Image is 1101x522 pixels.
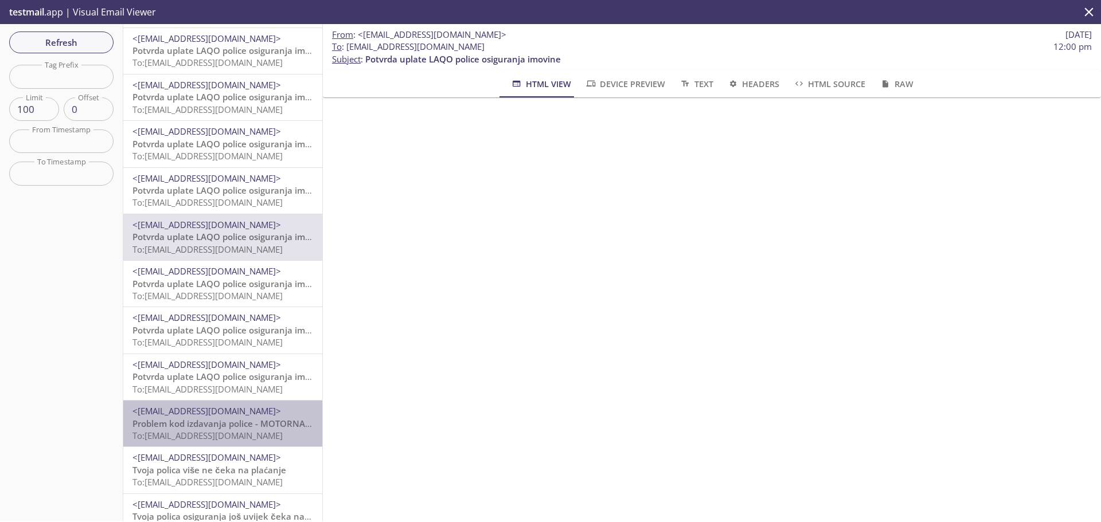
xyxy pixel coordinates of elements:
[132,79,281,91] span: <[EMAIL_ADDRESS][DOMAIN_NAME]>
[132,511,342,522] span: Tvoja polica osiguranja još uvijek čeka na plaćanje
[9,6,44,18] span: testmail
[1065,29,1092,41] span: [DATE]
[132,418,338,429] span: Problem kod izdavanja police - MOTORNA VOZILA
[123,168,322,214] div: <[EMAIL_ADDRESS][DOMAIN_NAME]>Potvrda uplate LAQO police osiguranja imovineTo:[EMAIL_ADDRESS][DOM...
[132,499,281,510] span: <[EMAIL_ADDRESS][DOMAIN_NAME]>
[510,77,571,91] span: HTML View
[18,35,104,50] span: Refresh
[132,359,281,370] span: <[EMAIL_ADDRESS][DOMAIN_NAME]>
[132,125,281,137] span: <[EMAIL_ADDRESS][DOMAIN_NAME]>
[132,104,283,115] span: To: [EMAIL_ADDRESS][DOMAIN_NAME]
[132,383,283,395] span: To: [EMAIL_ADDRESS][DOMAIN_NAME]
[132,244,283,255] span: To: [EMAIL_ADDRESS][DOMAIN_NAME]
[679,77,713,91] span: Text
[123,28,322,74] div: <[EMAIL_ADDRESS][DOMAIN_NAME]>Potvrda uplate LAQO police osiguranja imovineTo:[EMAIL_ADDRESS][DOM...
[132,138,328,150] span: Potvrda uplate LAQO police osiguranja imovine
[879,77,913,91] span: Raw
[132,219,281,230] span: <[EMAIL_ADDRESS][DOMAIN_NAME]>
[132,231,328,242] span: Potvrda uplate LAQO police osiguranja imovine
[132,464,286,476] span: Tvoja polica više ne čeka na plaćanje
[132,185,328,196] span: Potvrda uplate LAQO police osiguranja imovine
[132,33,281,44] span: <[EMAIL_ADDRESS][DOMAIN_NAME]>
[123,447,322,493] div: <[EMAIL_ADDRESS][DOMAIN_NAME]>Tvoja polica više ne čeka na plaćanjeTo:[EMAIL_ADDRESS][DOMAIN_NAME]
[132,150,283,162] span: To: [EMAIL_ADDRESS][DOMAIN_NAME]
[123,261,322,307] div: <[EMAIL_ADDRESS][DOMAIN_NAME]>Potvrda uplate LAQO police osiguranja imovineTo:[EMAIL_ADDRESS][DOM...
[123,74,322,120] div: <[EMAIL_ADDRESS][DOMAIN_NAME]>Potvrda uplate LAQO police osiguranja imovineTo:[EMAIL_ADDRESS][DOM...
[132,172,281,184] span: <[EMAIL_ADDRESS][DOMAIN_NAME]>
[123,214,322,260] div: <[EMAIL_ADDRESS][DOMAIN_NAME]>Potvrda uplate LAQO police osiguranja imovineTo:[EMAIL_ADDRESS][DOM...
[132,91,328,103] span: Potvrda uplate LAQO police osiguranja imovine
[132,197,283,208] span: To: [EMAIL_ADDRESS][DOMAIN_NAME]
[132,57,283,68] span: To: [EMAIL_ADDRESS][DOMAIN_NAME]
[332,41,342,52] span: To
[9,32,114,53] button: Refresh
[332,41,485,53] span: : [EMAIL_ADDRESS][DOMAIN_NAME]
[332,29,353,40] span: From
[132,476,283,488] span: To: [EMAIL_ADDRESS][DOMAIN_NAME]
[727,77,779,91] span: Headers
[332,41,1092,65] p: :
[132,278,328,289] span: Potvrda uplate LAQO police osiguranja imovine
[123,307,322,353] div: <[EMAIL_ADDRESS][DOMAIN_NAME]>Potvrda uplate LAQO police osiguranja imovineTo:[EMAIL_ADDRESS][DOM...
[585,77,665,91] span: Device Preview
[132,290,283,301] span: To: [EMAIL_ADDRESS][DOMAIN_NAME]
[132,371,328,382] span: Potvrda uplate LAQO police osiguranja imovine
[123,121,322,167] div: <[EMAIL_ADDRESS][DOMAIN_NAME]>Potvrda uplate LAQO police osiguranja imovineTo:[EMAIL_ADDRESS][DOM...
[332,29,506,41] span: :
[132,452,281,463] span: <[EMAIL_ADDRESS][DOMAIN_NAME]>
[132,405,281,417] span: <[EMAIL_ADDRESS][DOMAIN_NAME]>
[332,53,361,65] span: Subject
[132,312,281,323] span: <[EMAIL_ADDRESS][DOMAIN_NAME]>
[132,265,281,277] span: <[EMAIL_ADDRESS][DOMAIN_NAME]>
[132,324,328,336] span: Potvrda uplate LAQO police osiguranja imovine
[1053,41,1092,53] span: 12:00 pm
[365,53,561,65] span: Potvrda uplate LAQO police osiguranja imovine
[132,336,283,348] span: To: [EMAIL_ADDRESS][DOMAIN_NAME]
[793,77,865,91] span: HTML Source
[123,401,322,446] div: <[EMAIL_ADDRESS][DOMAIN_NAME]>Problem kod izdavanja police - MOTORNA VOZILATo:[EMAIL_ADDRESS][DOM...
[132,45,328,56] span: Potvrda uplate LAQO police osiguranja imovine
[358,29,506,40] span: <[EMAIL_ADDRESS][DOMAIN_NAME]>
[132,430,283,441] span: To: [EMAIL_ADDRESS][DOMAIN_NAME]
[123,354,322,400] div: <[EMAIL_ADDRESS][DOMAIN_NAME]>Potvrda uplate LAQO police osiguranja imovineTo:[EMAIL_ADDRESS][DOM...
